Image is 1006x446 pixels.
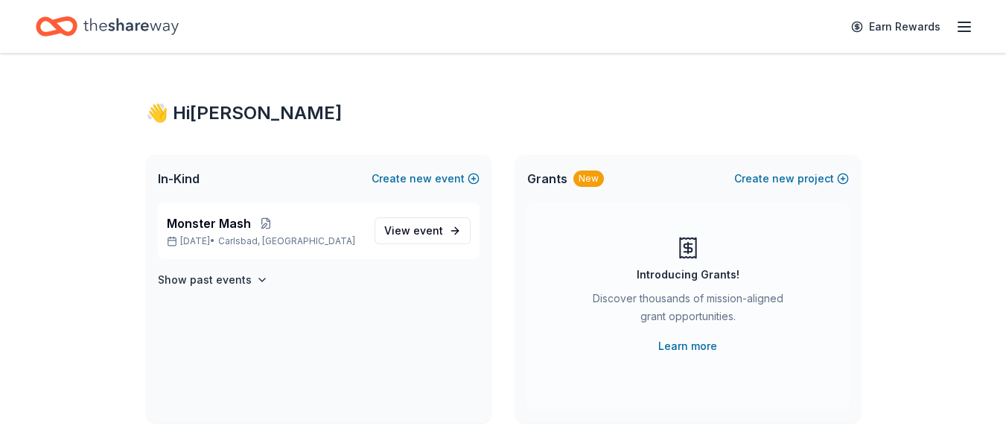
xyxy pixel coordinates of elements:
[772,170,795,188] span: new
[527,170,567,188] span: Grants
[637,266,739,284] div: Introducing Grants!
[167,235,363,247] p: [DATE] •
[36,9,179,44] a: Home
[734,170,849,188] button: Createnewproject
[372,170,480,188] button: Createnewevent
[158,170,200,188] span: In-Kind
[587,290,789,331] div: Discover thousands of mission-aligned grant opportunities.
[384,222,443,240] span: View
[658,337,717,355] a: Learn more
[573,171,604,187] div: New
[146,101,861,125] div: 👋 Hi [PERSON_NAME]
[218,235,355,247] span: Carlsbad, [GEOGRAPHIC_DATA]
[158,271,252,289] h4: Show past events
[410,170,432,188] span: new
[842,13,949,40] a: Earn Rewards
[158,271,268,289] button: Show past events
[167,214,251,232] span: Monster Mash
[375,217,471,244] a: View event
[413,224,443,237] span: event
